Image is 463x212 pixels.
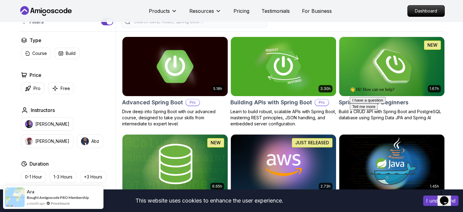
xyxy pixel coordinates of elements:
button: +3 Hours [80,171,106,183]
h2: Building APIs with Spring Boot [230,98,312,107]
p: Dashboard [408,5,444,16]
p: 6.65h [212,184,222,189]
img: Docker for Java Developers card [339,135,444,194]
p: JUST RELEASED [295,140,329,146]
p: Pro [315,99,328,106]
span: 👋 Hi! How can we help? [2,3,47,7]
a: Amigoscode PRO Membership [39,195,89,200]
button: Resources [189,7,221,20]
p: Resources [189,7,214,15]
button: Accept cookies [423,196,458,206]
button: instructor img[PERSON_NAME] [21,135,73,148]
img: Advanced Spring Boot card [120,35,230,97]
iframe: chat widget [437,188,457,206]
p: Free [61,85,70,92]
img: instructor img [25,120,33,128]
h2: Instructors [31,106,55,114]
p: NEW [211,140,221,146]
button: Tell me more [2,19,30,25]
p: Course [32,50,47,56]
img: instructor img [25,137,33,145]
a: ProveSource [51,201,70,206]
a: Testimonials [261,7,290,15]
button: Products [149,7,177,20]
button: instructor img[PERSON_NAME] [21,117,73,131]
p: NEW [427,42,437,48]
p: Learn to build robust, scalable APIs with Spring Boot, mastering REST principles, JSON handling, ... [230,109,336,127]
button: Pro [21,82,44,94]
a: Pricing [233,7,249,15]
img: instructor img [81,137,89,145]
button: Course [21,48,51,59]
p: 3.30h [320,86,331,91]
h2: Spring Boot for Beginners [339,98,409,107]
img: Spring Boot for Beginners card [339,37,444,96]
img: Building APIs with Spring Boot card [231,37,336,96]
p: 1-3 Hours [54,174,72,180]
h2: Duration [30,160,49,167]
p: +3 Hours [84,174,102,180]
p: Pro [186,99,199,106]
button: 1-3 Hours [50,171,76,183]
p: 2.73h [321,184,331,189]
a: Building APIs with Spring Boot card3.30hBuilding APIs with Spring BootProLearn to build robust, s... [230,37,336,127]
a: Dashboard [407,5,445,17]
img: provesource social proof notification image [5,187,25,207]
p: Abz [91,138,99,144]
p: Build a CRUD API with Spring Boot and PostgreSQL database using Spring Data JPA and Spring AI [339,109,445,121]
h2: Price [30,71,41,79]
p: 1.45h [430,184,439,189]
p: [PERSON_NAME] [35,121,69,127]
iframe: chat widget [347,84,457,185]
button: instructor imgAbz [77,135,103,148]
button: I have a question [2,13,38,19]
a: For Business [302,7,332,15]
h2: Advanced Spring Boot [122,98,183,107]
span: a month ago [27,201,45,206]
span: Ara [27,189,34,194]
div: 👋 Hi! How can we help?I have a questionTell me more [2,2,112,25]
button: 0-1 Hour [21,171,46,183]
img: Spring Data JPA card [122,135,228,194]
a: Spring Boot for Beginners card1.67hNEWSpring Boot for BeginnersBuild a CRUD API with Spring Boot ... [339,37,445,121]
span: Bought [27,195,39,200]
button: Free [48,82,74,94]
p: 0-1 Hour [25,174,42,180]
a: Advanced Spring Boot card5.18hAdvanced Spring BootProDive deep into Spring Boot with our advanced... [122,37,228,127]
p: 5.18h [213,86,222,91]
h2: Type [30,37,41,44]
div: This website uses cookies to enhance the user experience. [5,194,414,207]
p: Build [66,50,75,56]
p: Pro [33,85,40,92]
img: AWS for Developers card [231,135,336,194]
p: [PERSON_NAME] [35,138,69,144]
button: Build [54,48,79,59]
p: Dive deep into Spring Boot with our advanced course, designed to take your skills from intermedia... [122,109,228,127]
p: Products [149,7,170,15]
